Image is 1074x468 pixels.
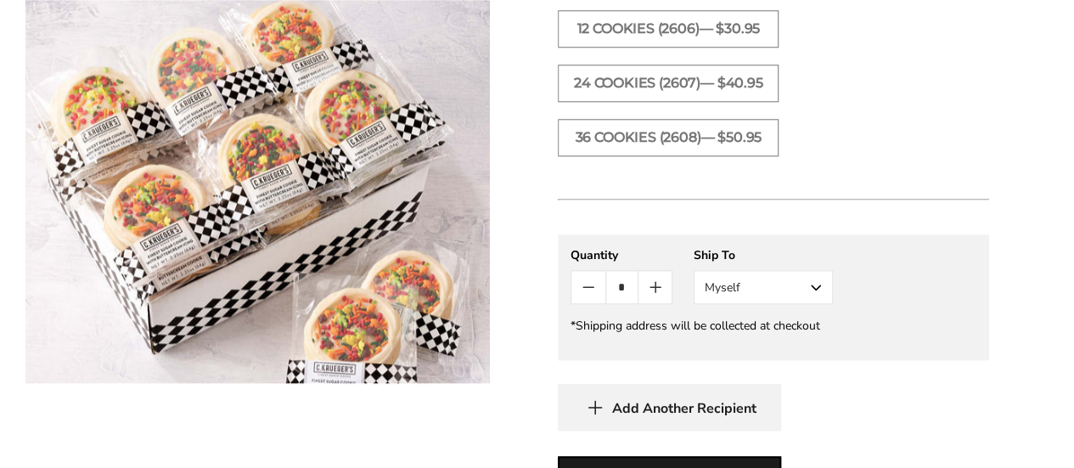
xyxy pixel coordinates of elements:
[558,10,779,48] label: 12 COOKIES (2606)— $30.95
[694,270,833,304] button: Myself
[605,271,638,303] input: Quantity
[571,247,672,263] div: Quantity
[638,271,672,303] button: Count plus
[14,403,176,454] iframe: Sign Up via Text for Offers
[612,400,756,417] span: Add Another Recipient
[571,271,604,303] button: Count minus
[558,384,781,431] button: Add Another Recipient
[694,247,833,263] div: Ship To
[558,65,779,102] label: 24 COOKIES (2607)— $40.95
[558,234,989,360] gfm-form: New recipient
[571,318,976,334] div: *Shipping address will be collected at checkout
[558,119,779,156] label: 36 COOKIES (2608)— $50.95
